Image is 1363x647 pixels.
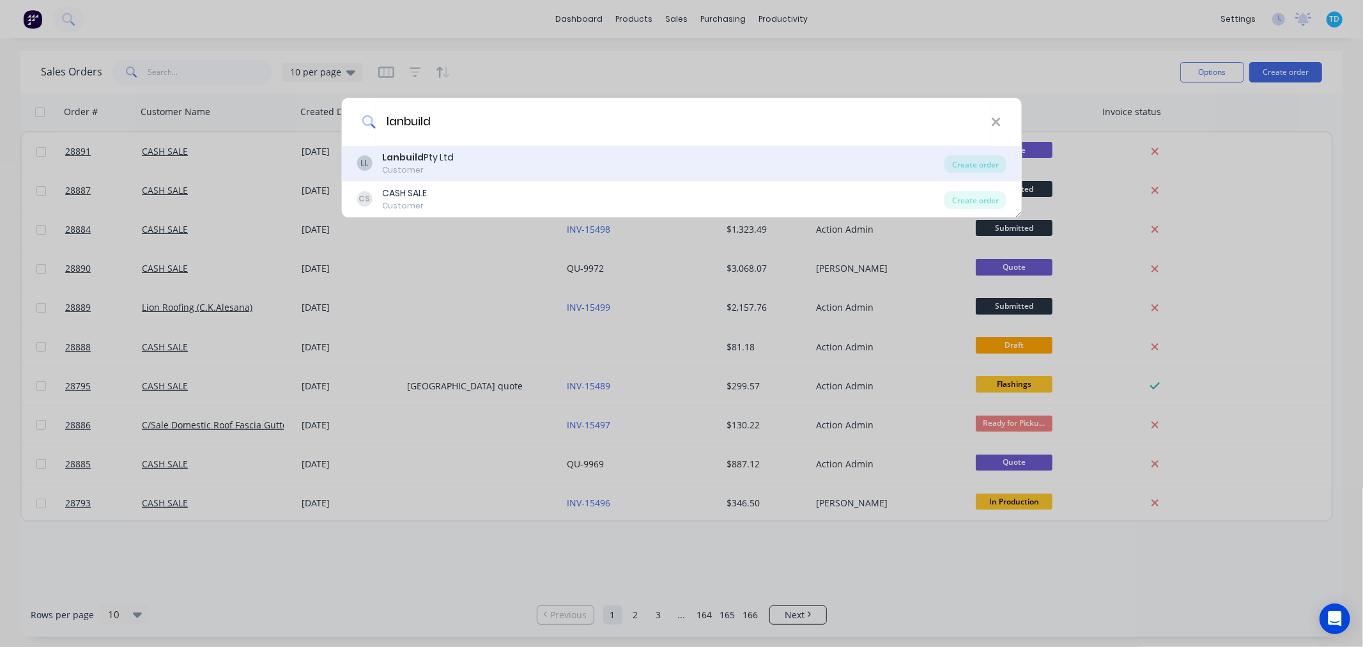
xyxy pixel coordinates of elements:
[382,200,427,212] div: Customer
[1320,604,1350,634] div: Open Intercom Messenger
[944,191,1006,209] div: Create order
[382,187,427,200] div: CASH SALE
[376,98,991,146] input: Enter a customer name to create a new order...
[382,151,424,164] b: Lanbuild
[944,155,1006,173] div: Create order
[357,155,372,171] div: LL
[382,151,454,164] div: Pty Ltd
[382,164,454,176] div: Customer
[357,191,372,207] div: CS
